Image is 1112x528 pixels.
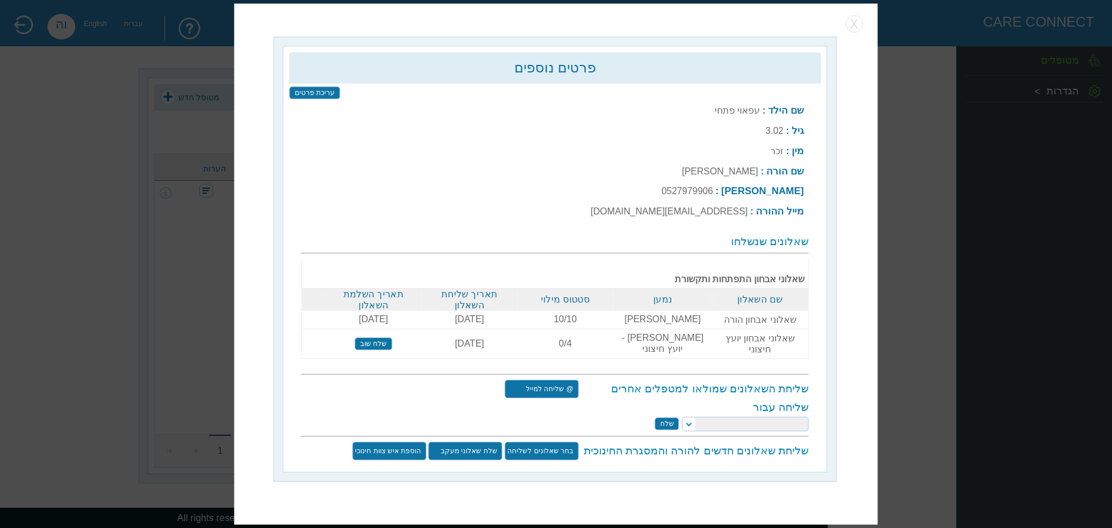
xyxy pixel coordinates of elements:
h3: שליחת השאלונים שמולאו למטפלים אחרים [580,383,809,395]
label: [PERSON_NAME] [682,166,758,176]
b: : [750,206,753,216]
label: זכר [770,146,784,156]
b: שאלוני אבחון התפתחות ותקשורת [329,262,804,285]
td: [DATE] [422,329,518,358]
td: שאלוני אבחון יועץ חיצוני [712,329,809,358]
h3: שליחה עבור [302,401,809,414]
input: בחר שאלונים לשליחה [504,442,579,460]
th: תאריך שליחת השאלון [422,288,518,311]
input: @ שליחה למייל [504,380,579,398]
td: [DATE] [422,311,518,329]
b: : [786,146,789,156]
td: [DATE] [325,311,422,329]
input: שלח שוב [355,337,392,350]
input: עריכת פרטים [290,86,340,99]
label: 0527979906 [661,186,713,196]
b: שם הילד [768,105,804,116]
b: שם הורה [766,166,804,177]
th: שם השאלון [712,288,809,311]
label: עפאוי פתחי [715,105,760,115]
label: [EMAIL_ADDRESS][DOMAIN_NAME] [591,206,748,216]
b: : [762,105,765,115]
b: : [716,186,719,196]
b: מין [792,145,804,156]
b: גיל [792,125,804,136]
h3: שליחת שאלונים חדשים להורה והמסגרת החינוכית [580,445,809,457]
b: : [786,126,789,136]
h2: פרטים נוספים [295,60,815,76]
td: [PERSON_NAME] [613,311,712,329]
input: שלח שאלוני מעקב [429,442,503,460]
th: תאריך השלמת השאלון [325,288,422,311]
th: נמען [613,288,712,311]
td: [PERSON_NAME] - יועץ חיצוני [613,329,712,358]
b: [PERSON_NAME] [721,185,804,196]
span: שאלונים שנשלחו [731,235,809,247]
input: הוספת איש צוות חינוכי [352,442,426,460]
td: 0/4 [517,329,613,358]
input: שלח [655,417,679,430]
td: שאלוני אבחון הורה [712,311,809,329]
b: : [760,166,763,176]
label: 3.02 [766,126,784,136]
td: 10/10 [517,311,613,329]
b: מייל ההורה [756,206,804,217]
th: סטטוס מילוי [517,288,613,311]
